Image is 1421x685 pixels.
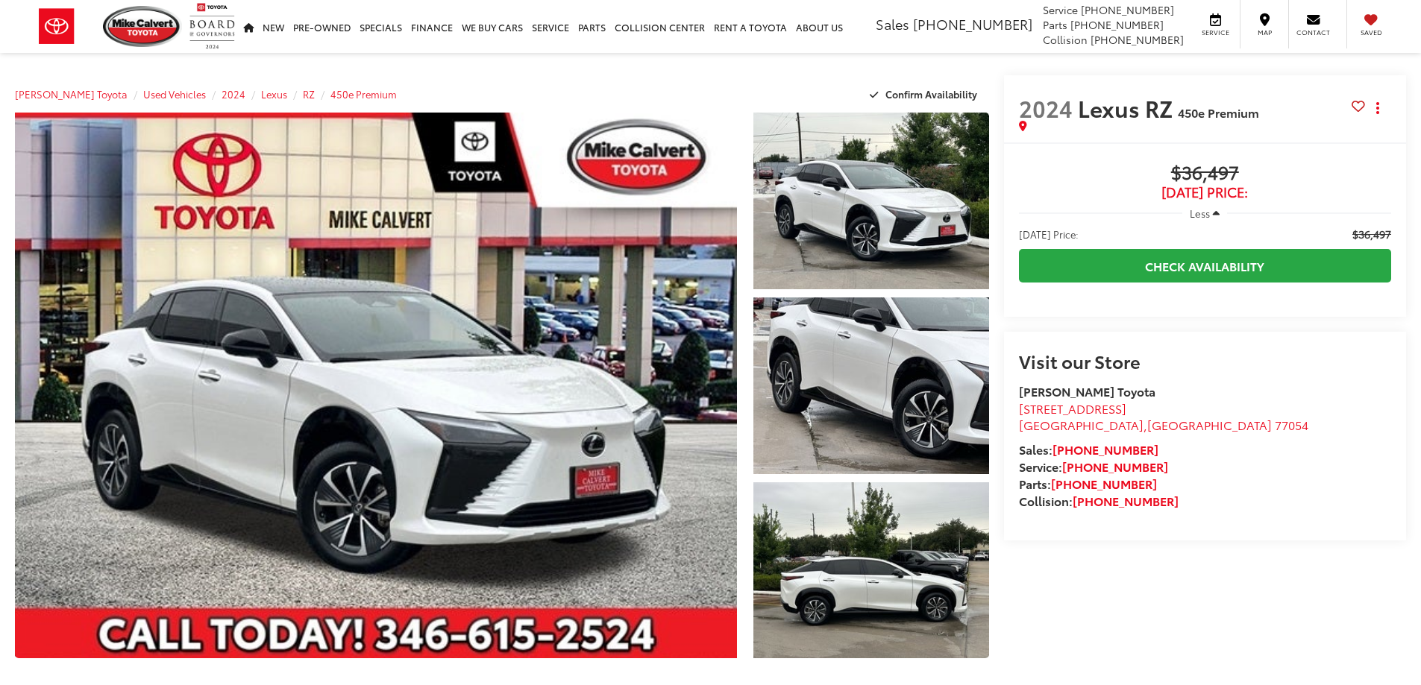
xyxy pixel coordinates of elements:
span: [PHONE_NUMBER] [913,14,1032,34]
strong: Service: [1019,458,1168,475]
a: Expand Photo 1 [753,113,989,289]
span: Sales [876,14,909,34]
span: Parts [1043,17,1067,32]
a: [PERSON_NAME] Toyota [15,87,128,101]
span: $36,497 [1352,227,1391,242]
span: $36,497 [1019,162,1391,185]
span: Confirm Availability [885,87,977,101]
a: Lexus [261,87,287,101]
img: 2024 Lexus RZ 450e Premium [750,480,991,660]
img: Mike Calvert Toyota [103,6,182,47]
a: Expand Photo 3 [753,482,989,659]
a: Expand Photo 0 [15,113,737,658]
span: 77054 [1275,416,1308,433]
span: Collision [1043,32,1088,47]
span: dropdown dots [1376,102,1379,114]
span: Service [1199,28,1232,37]
span: Less [1190,206,1210,220]
span: [STREET_ADDRESS] [1019,400,1126,417]
a: [PHONE_NUMBER] [1062,458,1168,475]
span: Saved [1355,28,1387,37]
img: 2024 Lexus RZ 450e Premium [7,110,744,661]
span: [GEOGRAPHIC_DATA] [1147,416,1272,433]
span: [GEOGRAPHIC_DATA] [1019,416,1144,433]
strong: Parts: [1019,475,1157,492]
img: 2024 Lexus RZ 450e Premium [750,110,991,291]
a: [PHONE_NUMBER] [1053,441,1158,458]
span: [PHONE_NUMBER] [1081,2,1174,17]
strong: [PERSON_NAME] Toyota [1019,382,1155,400]
a: Used Vehicles [143,87,206,101]
span: [PHONE_NUMBER] [1070,17,1164,32]
a: 450e Premium [330,87,397,101]
button: Confirm Availability [862,81,989,107]
span: Lexus RZ [1078,92,1178,124]
a: Expand Photo 2 [753,297,989,474]
span: [DATE] Price: [1019,227,1079,242]
a: 2024 [222,87,245,101]
button: Less [1182,200,1227,227]
a: [PHONE_NUMBER] [1051,475,1157,492]
h2: Visit our Store [1019,351,1391,370]
img: 2024 Lexus RZ 450e Premium [750,295,991,476]
a: Check Availability [1019,249,1391,282]
span: Contact [1296,28,1330,37]
span: [PHONE_NUMBER] [1091,32,1184,47]
button: Actions [1365,95,1391,121]
span: [DATE] Price: [1019,185,1391,200]
span: 2024 [1019,92,1073,124]
a: [PHONE_NUMBER] [1073,492,1179,509]
strong: Sales: [1019,441,1158,458]
a: RZ [303,87,315,101]
span: 450e Premium [1178,104,1259,121]
span: Service [1043,2,1078,17]
span: , [1019,416,1308,433]
a: [STREET_ADDRESS] [GEOGRAPHIC_DATA],[GEOGRAPHIC_DATA] 77054 [1019,400,1308,434]
span: Map [1248,28,1281,37]
strong: Collision: [1019,492,1179,509]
